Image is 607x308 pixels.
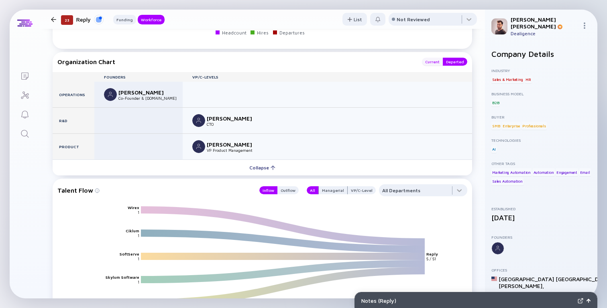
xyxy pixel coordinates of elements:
[319,186,347,194] div: Managerial
[581,22,588,29] img: Menu
[138,15,165,24] button: Workforce
[207,122,260,127] div: CTO
[259,186,277,194] button: Inflow
[491,75,524,83] div: Sales & Marketing
[61,15,73,25] div: 23
[138,280,139,284] text: 1
[138,233,139,238] text: 1
[491,276,497,282] img: United States Flag
[318,186,348,194] button: Managerial
[113,15,136,24] button: Funding
[120,252,139,256] text: SoftServe
[361,297,574,304] div: Notes ( Reply )
[207,141,260,148] div: [PERSON_NAME]
[491,235,591,240] div: Founders
[113,16,136,24] div: Funding
[491,91,591,96] div: Business Model
[277,186,299,194] button: Outflow
[53,134,94,159] div: Product
[192,140,205,153] img: Igor Malchenko picture
[53,159,472,175] button: Collapse
[578,298,583,304] img: Expand Notes
[10,85,40,104] a: Investor Map
[103,298,139,303] text: Thomson Reuters
[422,58,443,66] button: Current
[207,115,260,122] div: [PERSON_NAME]
[491,138,591,143] div: Technologies
[511,30,578,36] div: Dealigence
[556,168,578,176] div: Engagement
[502,122,521,130] div: Enterprise
[126,228,139,233] text: Ciklum
[138,210,139,215] text: 1
[207,148,260,153] div: VP Product Management
[138,16,165,24] div: Workforce
[307,186,318,194] button: All
[491,213,591,222] div: [DATE]
[491,145,497,153] div: AI
[10,123,40,143] a: Search
[53,108,94,133] div: R&D
[104,88,117,101] img: Lee Gladish picture
[525,75,532,83] div: HR
[118,89,171,96] div: [PERSON_NAME]
[443,58,467,66] button: Departed
[511,16,578,30] div: [PERSON_NAME] [PERSON_NAME]
[491,122,501,130] div: SMB
[426,252,438,256] text: Reply
[426,256,436,261] text: 5 / 51
[499,276,554,289] div: [GEOGRAPHIC_DATA][PERSON_NAME] ,
[244,161,280,174] div: Collapse
[76,14,104,24] div: Reply
[397,16,430,22] div: Not Reviewed
[579,168,591,176] div: Email
[491,177,523,185] div: Sales Automation
[94,74,183,79] div: Founders
[491,206,591,211] div: Established
[491,18,507,34] img: Gil Profile Picture
[491,49,591,58] h2: Company Details
[192,114,205,127] img: Andrea G. picture
[491,168,532,176] div: Marketing Automation
[491,268,591,272] div: Offices
[491,99,500,107] div: B2B
[57,58,414,66] div: Organization Chart
[491,115,591,119] div: Buyer
[348,186,376,194] button: VP/C-Level
[106,275,139,280] text: Skylum Software
[587,299,591,303] img: Open Notes
[10,104,40,123] a: Reminders
[521,122,546,130] div: Professionals
[533,168,555,176] div: Automation
[183,74,472,79] div: VP/C-Levels
[53,82,94,107] div: Operations
[57,184,251,196] div: Talent Flow
[128,205,139,210] text: Wirex
[10,66,40,85] a: Lists
[118,96,177,101] div: Co-Founder & [DOMAIN_NAME]
[491,68,591,73] div: Industry
[342,13,367,26] button: List
[138,256,139,261] text: 1
[491,161,591,166] div: Other Tags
